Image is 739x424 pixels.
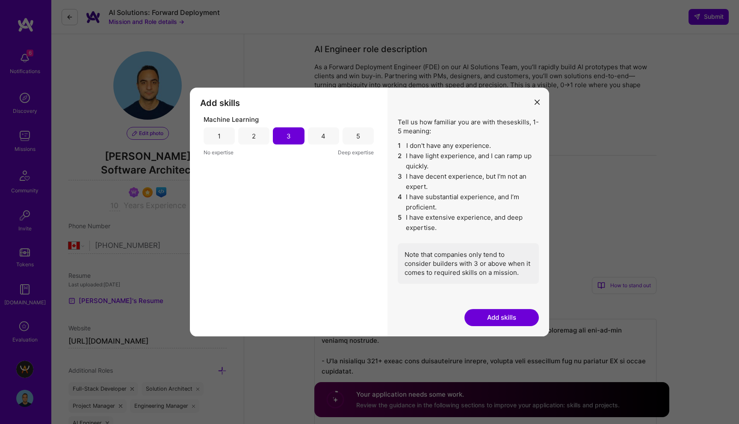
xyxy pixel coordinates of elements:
div: 1 [218,132,221,141]
li: I don't have any experience. [398,141,539,151]
li: I have decent experience, but I'm not an expert. [398,171,539,192]
div: modal [190,88,549,336]
span: 3 [398,171,402,192]
button: Add skills [464,309,539,326]
li: I have light experience, and I can ramp up quickly. [398,151,539,171]
span: 2 [398,151,402,171]
div: 5 [356,132,360,141]
span: Deep expertise [338,148,374,157]
h3: Add skills [200,98,377,108]
div: 3 [287,132,291,141]
span: Machine Learning [204,115,259,124]
span: 4 [398,192,402,212]
span: 1 [398,141,403,151]
span: 5 [398,212,402,233]
li: I have extensive experience, and deep expertise. [398,212,539,233]
div: Note that companies only tend to consider builders with 3 or above when it comes to required skil... [398,243,539,284]
div: 4 [321,132,325,141]
div: 2 [252,132,256,141]
i: icon Close [535,100,540,105]
span: No expertise [204,148,234,157]
div: Tell us how familiar you are with these skills , 1-5 meaning: [398,118,539,284]
li: I have substantial experience, and I’m proficient. [398,192,539,212]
